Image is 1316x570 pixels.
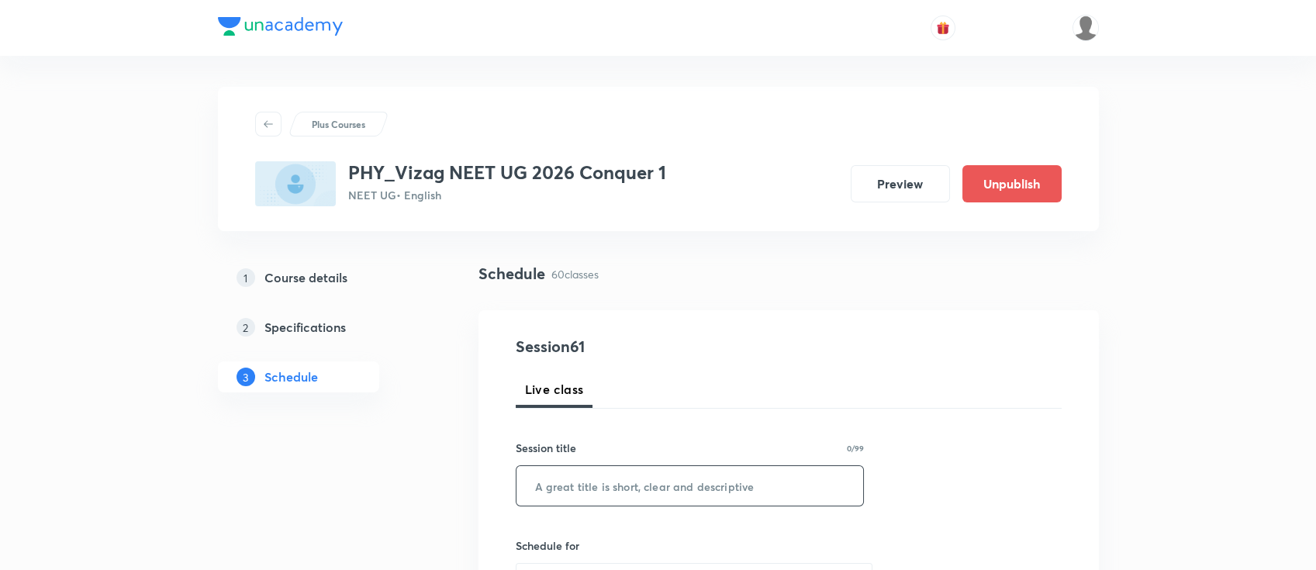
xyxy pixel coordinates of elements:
[516,466,864,506] input: A great title is short, clear and descriptive
[264,268,347,287] h5: Course details
[264,368,318,386] h5: Schedule
[218,17,343,36] img: Company Logo
[516,440,576,456] h6: Session title
[218,312,429,343] a: 2Specifications
[931,16,955,40] button: avatar
[255,161,336,206] img: 638A4C6C-2E5E-4CEA-AE07-36CE20E9325F_plus.png
[348,187,666,203] p: NEET UG • English
[962,165,1062,202] button: Unpublish
[1072,15,1099,41] img: karthik
[264,318,346,337] h5: Specifications
[936,21,950,35] img: avatar
[516,335,799,358] h4: Session 61
[312,117,365,131] p: Plus Courses
[237,268,255,287] p: 1
[847,444,864,452] p: 0/99
[218,17,343,40] a: Company Logo
[525,380,584,399] span: Live class
[516,537,865,554] h6: Schedule for
[237,318,255,337] p: 2
[551,266,599,282] p: 60 classes
[851,165,950,202] button: Preview
[348,161,666,184] h3: PHY_Vizag NEET UG 2026 Conquer 1
[237,368,255,386] p: 3
[478,262,545,285] h4: Schedule
[218,262,429,293] a: 1Course details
